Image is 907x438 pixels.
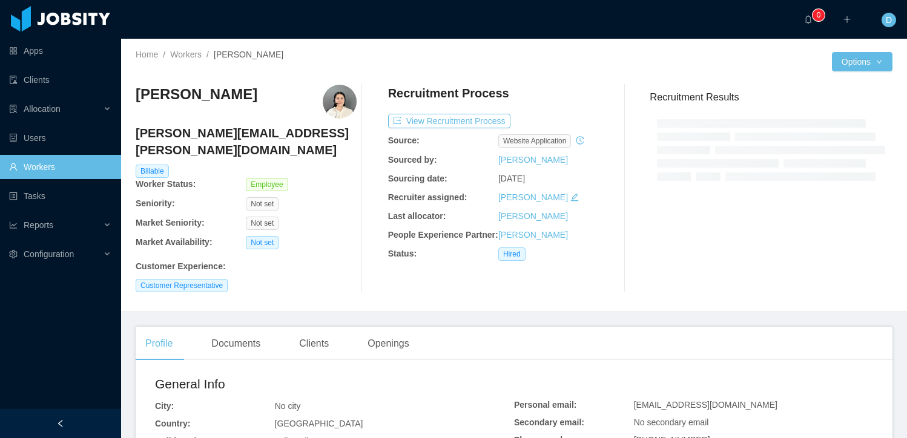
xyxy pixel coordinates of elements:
i: icon: edit [570,193,579,201]
h3: Recruitment Results [650,90,892,105]
i: icon: line-chart [9,221,18,229]
b: Worker Status: [136,179,196,189]
span: / [206,50,209,59]
a: Home [136,50,158,59]
h3: [PERSON_NAME] [136,85,257,104]
a: [PERSON_NAME] [498,192,568,202]
b: Seniority: [136,198,175,208]
div: Profile [136,327,182,361]
button: Optionsicon: down [832,52,892,71]
button: icon: exportView Recruitment Process [388,114,510,128]
img: a2116fb1-07bd-42c3-967c-ed1826bd7d1a_6797fb0182ef0-400w.png [323,85,357,119]
a: Workers [170,50,202,59]
b: Recruiter assigned: [388,192,467,202]
a: [PERSON_NAME] [498,155,568,165]
div: Openings [358,327,419,361]
span: [PERSON_NAME] [214,50,283,59]
i: icon: plus [843,15,851,24]
span: Reports [24,220,53,230]
i: icon: history [576,136,584,145]
span: Allocation [24,104,61,114]
span: [DATE] [498,174,525,183]
b: Source: [388,136,420,145]
a: [PERSON_NAME] [498,230,568,240]
b: Sourced by: [388,155,437,165]
div: Documents [202,327,270,361]
a: icon: auditClients [9,68,111,92]
span: No secondary email [634,417,709,427]
span: Employee [246,178,288,191]
span: [EMAIL_ADDRESS][DOMAIN_NAME] [634,400,777,410]
b: Country: [155,419,190,428]
a: icon: exportView Recruitment Process [388,116,510,126]
b: Status: [388,249,417,258]
div: Clients [289,327,338,361]
span: website application [498,134,572,148]
span: Not set [246,236,279,249]
a: icon: robotUsers [9,126,111,150]
i: icon: solution [9,105,18,113]
a: icon: userWorkers [9,155,111,179]
span: No city [275,401,301,411]
span: D [886,13,892,27]
i: icon: setting [9,250,18,258]
b: People Experience Partner: [388,230,498,240]
b: City: [155,401,174,411]
b: Market Seniority: [136,218,205,227]
h4: [PERSON_NAME][EMAIL_ADDRESS][PERSON_NAME][DOMAIN_NAME] [136,125,357,159]
span: / [163,50,165,59]
b: Last allocator: [388,211,446,221]
b: Personal email: [514,400,577,410]
a: icon: profileTasks [9,184,111,208]
h2: General Info [155,374,514,394]
b: Market Availability: [136,237,213,247]
b: Sourcing date: [388,174,447,183]
span: Not set [246,197,279,211]
span: Not set [246,217,279,230]
b: Customer Experience : [136,261,226,271]
sup: 0 [813,9,825,21]
a: [PERSON_NAME] [498,211,568,221]
span: Configuration [24,249,74,259]
span: [GEOGRAPHIC_DATA] [275,419,363,428]
span: Customer Representative [136,279,228,292]
span: Hired [498,247,526,261]
i: icon: bell [804,15,813,24]
h4: Recruitment Process [388,85,509,102]
span: Billable [136,165,169,178]
a: icon: appstoreApps [9,39,111,63]
b: Secondary email: [514,417,584,427]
